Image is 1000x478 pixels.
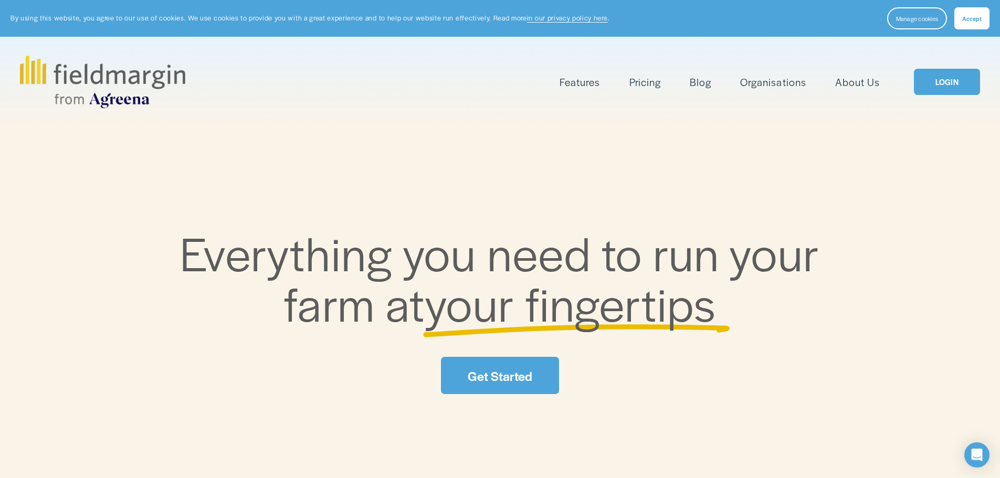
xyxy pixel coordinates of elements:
[835,73,880,91] a: About Us
[954,7,990,29] button: Accept
[560,75,600,90] span: Features
[914,69,980,95] a: LOGIN
[10,13,609,23] p: By using this website, you agree to our use of cookies. We use cookies to provide you with a grea...
[527,13,608,23] a: in our privacy policy here
[20,56,185,108] img: fieldmargin.com
[180,219,830,335] span: Everything you need to run your farm at
[441,357,559,394] a: Get Started
[887,7,947,29] button: Manage cookies
[629,73,661,91] a: Pricing
[690,73,711,91] a: Blog
[962,14,982,23] span: Accept
[425,270,716,335] span: your fingertips
[560,73,600,91] a: folder dropdown
[896,14,938,23] span: Manage cookies
[964,442,990,468] div: Open Intercom Messenger
[740,73,806,91] a: Organisations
